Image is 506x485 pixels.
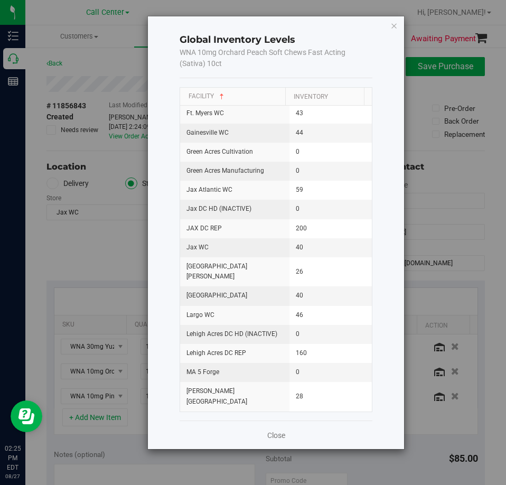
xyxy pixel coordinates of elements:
[296,204,299,214] span: 0
[296,310,303,320] span: 46
[186,108,224,118] span: Ft. Myers WC
[296,147,299,157] span: 0
[296,223,307,234] span: 200
[180,33,372,47] h4: Global Inventory Levels
[296,329,299,339] span: 0
[296,367,299,377] span: 0
[186,204,251,214] span: Jax DC HD (INACTIVE)
[296,166,299,176] span: 0
[186,262,283,282] span: [GEOGRAPHIC_DATA][PERSON_NAME]
[186,367,219,377] span: MA 5 Forge
[296,243,303,253] span: 40
[186,223,222,234] span: JAX DC REP
[186,147,253,157] span: Green Acres Cultivation
[296,108,303,118] span: 43
[186,128,229,138] span: Gainesville WC
[267,430,285,441] a: Close
[296,291,303,301] span: 40
[296,185,303,195] span: 59
[186,243,209,253] span: Jax WC
[11,400,42,432] iframe: Resource center
[186,291,247,301] span: [GEOGRAPHIC_DATA]
[296,348,307,358] span: 160
[180,48,345,68] span: WNA 10mg Orchard Peach Soft Chews Fast Acting (Sativa) 10ct
[296,391,303,402] span: 28
[186,386,283,406] span: [PERSON_NAME][GEOGRAPHIC_DATA]
[186,185,232,195] span: Jax Atlantic WC
[186,329,277,339] span: Lehigh Acres DC HD (INACTIVE)
[186,166,264,176] span: Green Acres Manufacturing
[294,93,328,100] a: Inventory
[186,348,246,358] span: Lehigh Acres DC REP
[296,128,303,138] span: 44
[186,310,214,320] span: Largo WC
[296,267,303,277] span: 26
[189,92,226,100] a: Facility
